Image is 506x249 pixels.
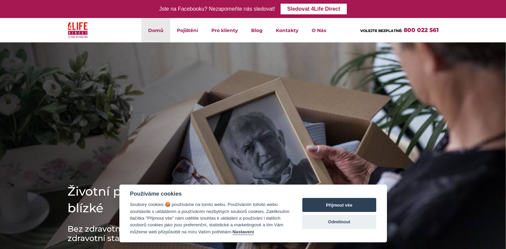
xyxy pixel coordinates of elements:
img: 4Life Direct Česká republika logo [68,21,88,40]
a: Sledovat 4Life Direct [281,4,347,14]
button: Odmítnout [302,215,376,229]
a: Domů [141,18,170,42]
a: Kontakty [269,18,305,42]
button: Nastavení [232,229,254,235]
a: 800 022 561 [404,27,439,33]
h1: Životní pojištění Jistota pro mé blízké [68,183,268,216]
div: Používáme cookies [130,191,290,197]
button: Přijmout vše [302,198,376,212]
div: Jste na Facebooku? Nezapomeňte nás sledovat! [159,4,275,14]
a: Blog [244,18,269,42]
span: VOLEJTE BEZPLATNĚ: [360,28,402,33]
div: Soubory cookies 🍪 používáme na tomto webu. Používáním tohoto webu souhlasíte s ukládáním a použív... [130,201,290,235]
h3: Bez zdravotních dotazníků a otázek na Váš zdravotní stav [68,224,268,243]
